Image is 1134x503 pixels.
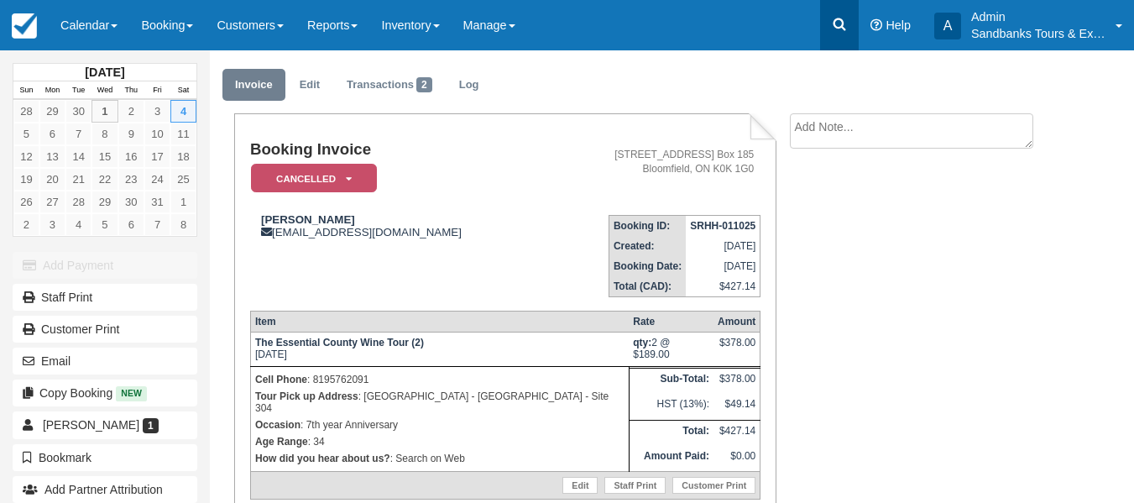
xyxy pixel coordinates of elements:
[255,374,307,385] strong: Cell Phone
[13,316,197,343] a: Customer Print
[255,417,624,433] p: : 7th year Anniversary
[13,123,39,145] a: 5
[13,213,39,236] a: 2
[13,100,39,123] a: 28
[713,368,760,394] td: $378.00
[118,145,144,168] a: 16
[604,477,666,494] a: Staff Print
[609,256,686,276] th: Booking Date:
[13,411,197,438] a: [PERSON_NAME] 1
[144,81,170,100] th: Fri
[144,213,170,236] a: 7
[91,213,118,236] a: 5
[39,100,65,123] a: 29
[39,191,65,213] a: 27
[118,168,144,191] a: 23
[713,446,760,472] td: $0.00
[447,69,492,102] a: Log
[91,81,118,100] th: Wed
[416,77,432,92] span: 2
[39,168,65,191] a: 20
[118,123,144,145] a: 9
[13,81,39,100] th: Sun
[91,168,118,191] a: 22
[971,8,1105,25] p: Admin
[65,145,91,168] a: 14
[13,145,39,168] a: 12
[39,123,65,145] a: 6
[39,213,65,236] a: 3
[629,368,713,394] th: Sub-Total:
[934,13,961,39] div: A
[255,419,300,431] strong: Occasion
[713,312,760,333] th: Amount
[118,81,144,100] th: Thu
[250,312,629,333] th: Item
[170,213,196,236] a: 8
[609,216,686,237] th: Booking ID:
[255,450,624,467] p: : Search on Web
[686,276,760,297] td: $427.14
[886,18,911,32] span: Help
[65,81,91,100] th: Tue
[170,81,196,100] th: Sat
[255,436,308,448] strong: Age Range
[13,444,197,471] button: Bookmark
[255,388,624,417] p: : [GEOGRAPHIC_DATA] - [GEOGRAPHIC_DATA] - Site 304
[39,145,65,168] a: 13
[629,312,713,333] th: Rate
[255,390,358,402] strong: Tour Pick up Address
[251,164,377,193] em: Cancelled
[65,123,91,145] a: 7
[91,100,118,123] a: 1
[85,65,124,79] strong: [DATE]
[170,191,196,213] a: 1
[261,213,355,226] strong: [PERSON_NAME]
[170,145,196,168] a: 18
[255,433,624,450] p: : 34
[633,337,651,348] strong: qty
[65,100,91,123] a: 30
[65,168,91,191] a: 21
[170,168,196,191] a: 25
[13,284,197,311] a: Staff Print
[144,100,170,123] a: 3
[255,371,624,388] p: : 8195762091
[686,256,760,276] td: [DATE]
[250,213,546,238] div: [EMAIL_ADDRESS][DOMAIN_NAME]
[250,141,546,159] h1: Booking Invoice
[609,276,686,297] th: Total (CAD):
[12,13,37,39] img: checkfront-main-nav-mini-logo.png
[609,236,686,256] th: Created:
[690,220,755,232] strong: SRHH-011025
[562,477,598,494] a: Edit
[144,168,170,191] a: 24
[629,420,713,446] th: Total:
[170,100,196,123] a: 4
[144,123,170,145] a: 10
[91,191,118,213] a: 29
[118,191,144,213] a: 30
[629,446,713,472] th: Amount Paid:
[43,418,139,432] span: [PERSON_NAME]
[144,191,170,213] a: 31
[143,418,159,433] span: 1
[222,69,285,102] a: Invoice
[250,163,371,194] a: Cancelled
[629,394,713,420] td: HST (13%):
[971,25,1105,42] p: Sandbanks Tours & Experiences
[686,236,760,256] td: [DATE]
[553,148,754,176] address: [STREET_ADDRESS] Box 185 Bloomfield, ON K0K 1G0
[250,333,629,367] td: [DATE]
[13,380,197,406] button: Copy Booking New
[718,337,755,362] div: $378.00
[118,213,144,236] a: 6
[13,348,197,375] button: Email
[629,333,713,367] td: 2 @ $189.00
[118,100,144,123] a: 2
[255,337,424,348] strong: The Essential County Wine Tour (2)
[13,252,197,279] button: Add Payment
[672,477,755,494] a: Customer Print
[334,69,445,102] a: Transactions2
[13,191,39,213] a: 26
